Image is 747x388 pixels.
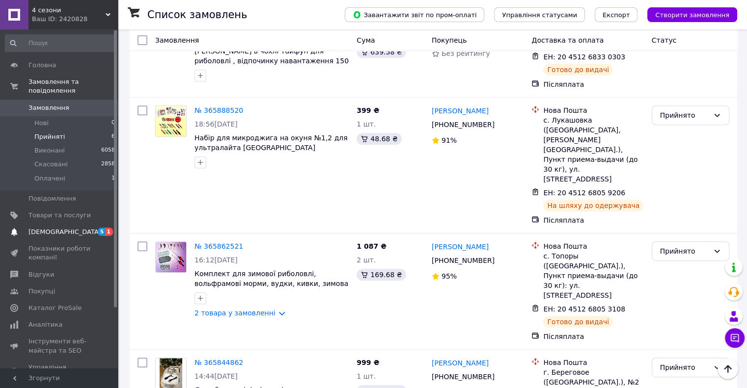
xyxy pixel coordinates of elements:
[543,358,643,367] div: Нова Пошта
[105,228,113,236] span: 1
[543,79,643,89] div: Післяплата
[28,211,91,220] span: Товари та послуги
[28,194,76,203] span: Повідомлення
[430,118,497,131] div: [PHONE_NUMBER]
[28,287,55,296] span: Покупці
[430,370,497,384] div: [PHONE_NUMBER]
[637,10,737,18] a: Створити замовлення
[603,11,630,19] span: Експорт
[357,133,401,145] div: 48.68 ₴
[194,256,238,264] span: 16:12[DATE]
[194,359,243,366] a: № 365844862
[442,136,457,144] span: 91%
[28,61,56,70] span: Головна
[442,272,457,280] span: 95%
[194,242,243,250] a: № 365862521
[345,7,484,22] button: Завантажити звіт по пром-оплаті
[543,189,625,197] span: ЕН: 20 4512 6805 9206
[543,305,625,313] span: ЕН: 20 4512 6805 3108
[194,134,348,161] a: Набір для микроджига на окуня №1,2 для ультралайта [GEOGRAPHIC_DATA] приманки важки, гачки, флюор...
[111,132,115,141] span: 6
[34,174,65,183] span: Оплачені
[502,11,577,19] span: Управління статусами
[543,53,625,61] span: ЕН: 20 4512 6833 0303
[34,119,49,128] span: Нові
[28,320,62,329] span: Аналітика
[652,36,677,44] span: Статус
[531,36,604,44] span: Доставка та оплата
[194,120,238,128] span: 18:56[DATE]
[430,254,497,267] div: [PHONE_NUMBER]
[28,244,91,262] span: Показники роботи компанії
[718,359,738,379] button: Наверх
[660,110,709,121] div: Прийнято
[28,363,91,381] span: Управління сайтом
[32,6,106,15] span: 4 сезони
[34,132,65,141] span: Прийняті
[194,372,238,380] span: 14:44[DATE]
[725,328,745,348] button: Чат з покупцем
[32,15,118,24] div: Ваш ID: 2420828
[357,46,406,58] div: 639.58 ₴
[357,106,379,114] span: 399 ₴
[357,372,376,380] span: 1 шт.
[660,362,709,373] div: Прийнято
[147,9,247,21] h1: Список замовлень
[543,105,643,115] div: Нова Пошта
[28,103,69,112] span: Замовлення
[155,36,199,44] span: Замовлення
[101,160,115,169] span: 2858
[194,47,349,75] a: [PERSON_NAME] в чохлі Тайфун для риболовлі , відпочинку навантаження 150 кг
[543,64,613,76] div: Готово до видачі
[28,78,118,95] span: Замовлення та повідомлення
[5,34,116,52] input: Пошук
[432,106,489,116] a: [PERSON_NAME]
[155,105,187,137] a: Фото товару
[660,246,709,257] div: Прийнято
[34,146,65,155] span: Виконані
[494,7,585,22] button: Управління статусами
[543,215,643,225] div: Післяплата
[543,115,643,184] div: с. Лукашовка ([GEOGRAPHIC_DATA], [PERSON_NAME][GEOGRAPHIC_DATA].), Пункт приема-выдачи (до 30 кг)...
[28,337,91,355] span: Інструменти веб-майстра та SEO
[156,242,186,272] img: Фото товару
[543,332,643,341] div: Післяплата
[432,358,489,368] a: [PERSON_NAME]
[357,256,376,264] span: 2 шт.
[543,316,613,328] div: Готово до видачі
[543,200,643,211] div: На шляху до одержувача
[595,7,638,22] button: Експорт
[28,228,101,236] span: [DEMOGRAPHIC_DATA]
[155,241,187,273] a: Фото товару
[156,106,186,136] img: Фото товару
[111,119,115,128] span: 0
[111,174,115,183] span: 1
[543,241,643,251] div: Нова Пошта
[28,270,54,279] span: Відгуки
[357,269,406,281] div: 169.68 ₴
[647,7,737,22] button: Створити замовлення
[34,160,68,169] span: Скасовані
[655,11,729,19] span: Створити замовлення
[353,10,476,19] span: Завантажити звіт по пром-оплаті
[357,36,375,44] span: Cума
[432,242,489,252] a: [PERSON_NAME]
[432,36,467,44] span: Покупець
[442,50,490,57] span: Без рейтингу
[357,359,379,366] span: 999 ₴
[543,251,643,300] div: с. Топоры ([GEOGRAPHIC_DATA].), Пункт приема-выдачи (до 30 кг): ул. [STREET_ADDRESS]
[28,304,82,312] span: Каталог ProSale
[101,146,115,155] span: 6058
[357,120,376,128] span: 1 шт.
[194,309,276,317] a: 2 товара у замовленні
[357,242,387,250] span: 1 087 ₴
[194,270,348,297] a: Комплект для зимової риболовлі, вольфрамові морми, вудки, кивки, зимова волосінь
[194,106,243,114] a: № 365888520
[98,228,106,236] span: 5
